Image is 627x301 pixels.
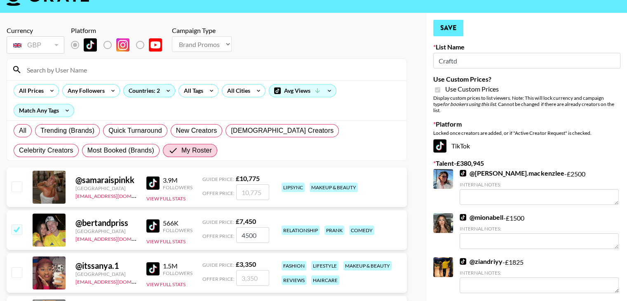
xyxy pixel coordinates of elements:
[19,126,26,136] span: All
[460,270,619,276] div: Internal Notes:
[433,20,463,36] button: Save
[63,85,106,97] div: Any Followers
[19,146,73,155] span: Celebrity Creators
[202,190,235,196] span: Offer Price:
[433,159,620,167] label: Talent - £ 380,945
[75,191,158,199] a: [EMAIL_ADDRESS][DOMAIN_NAME]
[14,85,45,97] div: All Prices
[179,85,205,97] div: All Tags
[87,146,154,155] span: Most Booked (Brands)
[202,219,234,225] span: Guide Price:
[176,126,217,136] span: New Creators
[202,276,235,282] span: Offer Price:
[236,227,269,243] input: 7,450
[460,213,619,249] div: - £ 1500
[146,195,186,202] button: View Full Stats
[202,262,234,268] span: Guide Price:
[163,176,193,184] div: 3.9M
[146,238,186,245] button: View Full Stats
[433,130,620,136] div: Locked once creators are added, or if "Active Creator Request" is checked.
[163,184,193,190] div: Followers
[460,214,466,221] img: TikTok
[75,175,136,185] div: @ samaraispinkk
[310,183,358,192] div: makeup & beauty
[172,26,232,35] div: Campaign Type
[108,126,162,136] span: Quick Turnaround
[269,85,336,97] div: Avg Views
[202,176,234,182] span: Guide Price:
[433,95,620,113] div: Display custom prices to list viewers. Note: This will lock currency and campaign type . Cannot b...
[163,219,193,227] div: 566K
[75,261,136,271] div: @ itssanya.1
[181,146,212,155] span: My Roster
[236,260,256,268] strong: £ 3,350
[7,35,64,55] div: Currency is locked to GBP
[14,104,74,117] div: Match Any Tags
[75,277,158,285] a: [EMAIL_ADDRESS][DOMAIN_NAME]
[433,139,620,153] div: TikTok
[311,261,338,270] div: lifestyle
[231,126,333,136] span: [DEMOGRAPHIC_DATA] Creators
[460,213,503,221] a: @mionabell
[460,258,466,265] img: TikTok
[116,38,129,52] img: Instagram
[460,169,619,205] div: - £ 2500
[324,226,344,235] div: prank
[236,184,269,200] input: 10,775
[460,181,619,188] div: Internal Notes:
[433,120,620,128] label: Platform
[8,38,63,52] div: GBP
[433,139,446,153] img: TikTok
[40,126,94,136] span: Trending (Brands)
[236,270,269,286] input: 3,350
[75,185,136,191] div: [GEOGRAPHIC_DATA]
[460,226,619,232] div: Internal Notes:
[349,226,374,235] div: comedy
[84,38,97,52] img: TikTok
[75,234,158,242] a: [EMAIL_ADDRESS][DOMAIN_NAME]
[163,270,193,276] div: Followers
[282,261,306,270] div: fashion
[343,261,392,270] div: makeup & beauty
[71,36,169,54] div: List locked to TikTok.
[22,63,402,76] input: Search by User Name
[433,75,620,83] label: Use Custom Prices?
[75,218,136,228] div: @ bertandpriss
[75,228,136,234] div: [GEOGRAPHIC_DATA]
[460,257,619,293] div: - £ 1825
[124,85,175,97] div: Countries: 2
[282,275,306,285] div: reviews
[202,233,235,239] span: Offer Price:
[433,43,620,51] label: List Name
[146,262,160,275] img: TikTok
[75,271,136,277] div: [GEOGRAPHIC_DATA]
[146,281,186,287] button: View Full Stats
[71,26,169,35] div: Platform
[236,174,260,182] strong: £ 10,775
[282,226,319,235] div: relationship
[146,219,160,233] img: TikTok
[149,38,162,52] img: YouTube
[236,217,256,225] strong: £ 7,450
[311,275,339,285] div: haircare
[460,169,564,177] a: @[PERSON_NAME].mackenzlee
[460,170,466,176] img: TikTok
[163,262,193,270] div: 1.5M
[222,85,252,97] div: All Cities
[282,183,305,192] div: lipsync
[163,227,193,233] div: Followers
[445,85,499,93] span: Use Custom Prices
[7,26,64,35] div: Currency
[460,257,503,266] a: @ziandriyy
[443,101,496,107] em: for bookers using this list
[146,176,160,190] img: TikTok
